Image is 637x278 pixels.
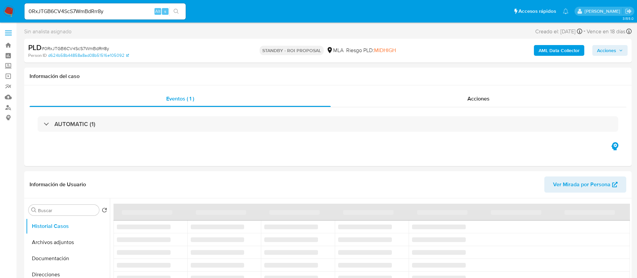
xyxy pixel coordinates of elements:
b: Person ID [28,52,47,58]
span: Eventos ( 1 ) [166,95,194,103]
h1: Información de Usuario [30,181,86,188]
button: Archivos adjuntos [26,234,110,250]
input: Buscar usuario o caso... [25,7,186,16]
a: Salir [625,8,632,15]
span: # 0RxJTGB6CV4ScS7WmBdRrr8y [42,45,109,52]
p: nicolas.duclosson@mercadolibre.com [585,8,623,14]
span: Ver Mirada por Persona [553,176,610,193]
h1: Información del caso [30,73,626,80]
span: s [164,8,166,14]
button: AML Data Collector [534,45,584,56]
span: MIDHIGH [374,46,396,54]
span: Vence en 18 días [587,28,625,35]
button: Buscar [31,207,37,213]
span: Sin analista asignado [24,28,72,35]
span: Accesos rápidos [518,8,556,15]
b: AML Data Collector [539,45,580,56]
b: PLD [28,42,42,53]
span: Alt [155,8,161,14]
div: Creado el: [DATE] [535,27,582,36]
button: Documentación [26,250,110,267]
div: AUTOMATIC (1) [38,116,618,132]
h3: AUTOMATIC (1) [54,120,95,128]
span: Acciones [597,45,616,56]
a: d624b58b44858a8ad08b51516e105092 [48,52,129,58]
div: MLA [326,47,344,54]
span: Riesgo PLD: [346,47,396,54]
a: Notificaciones [563,8,568,14]
button: Historial Casos [26,218,110,234]
button: Ver Mirada por Persona [544,176,626,193]
span: Acciones [467,95,490,103]
button: Volver al orden por defecto [102,207,107,215]
button: search-icon [169,7,183,16]
span: - [584,27,585,36]
p: STANDBY - ROI PROPOSAL [260,46,324,55]
input: Buscar [38,207,96,213]
button: Acciones [592,45,628,56]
